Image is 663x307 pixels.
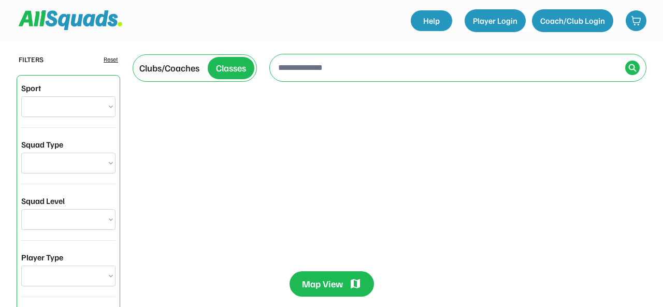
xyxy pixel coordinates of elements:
[21,138,63,151] div: Squad Type
[465,9,526,32] button: Player Login
[139,61,199,75] div: Clubs/Coaches
[21,82,41,94] div: Sport
[631,16,641,26] img: shopping-cart-01%20%281%29.svg
[21,195,65,207] div: Squad Level
[104,55,118,64] div: Reset
[411,10,452,31] a: Help
[19,10,122,30] img: Squad%20Logo.svg
[302,277,343,290] div: Map View
[216,61,246,75] div: Classes
[21,251,63,264] div: Player Type
[628,64,637,72] img: Icon%20%2838%29.svg
[532,9,613,32] button: Coach/Club Login
[19,54,44,65] div: FILTERS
